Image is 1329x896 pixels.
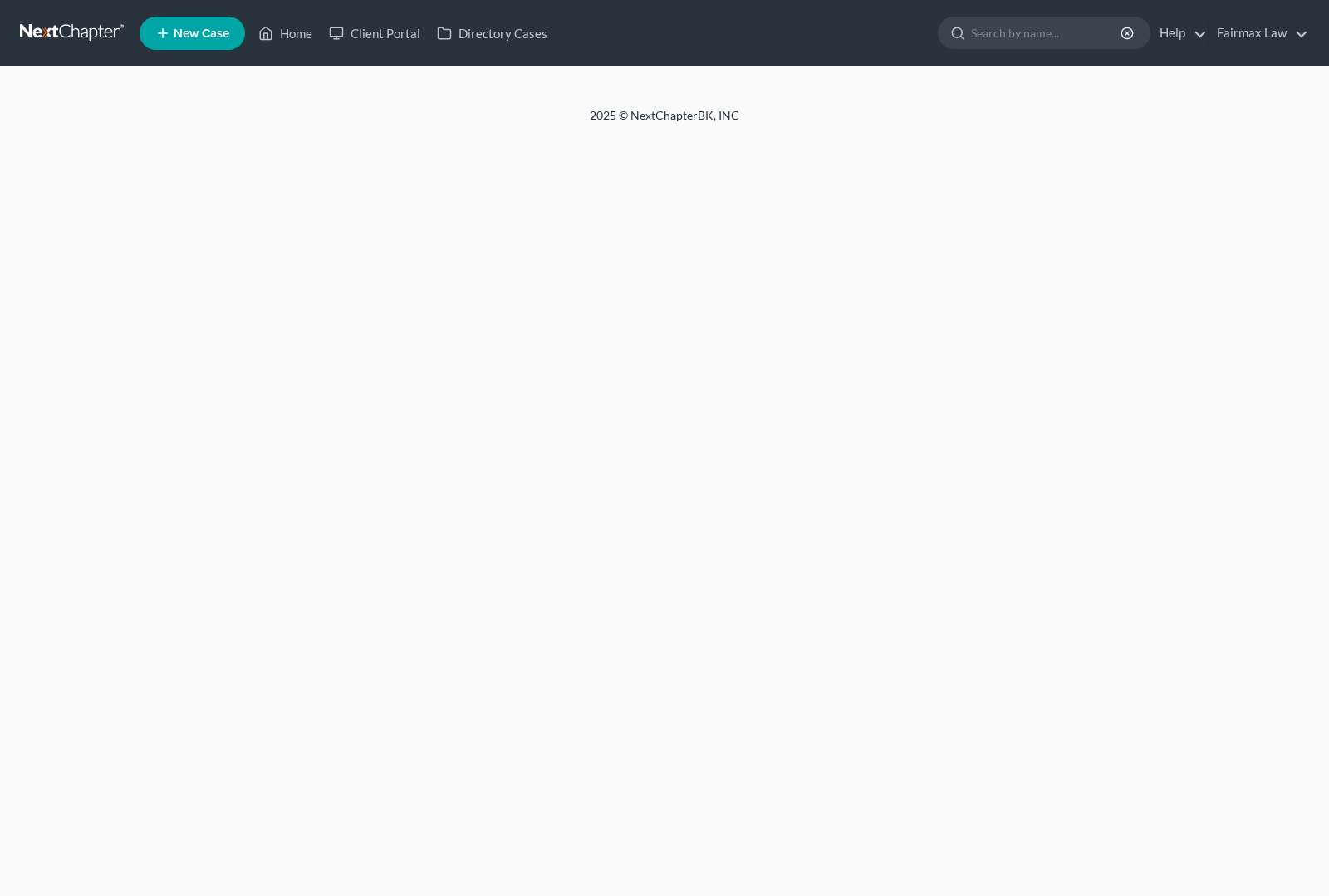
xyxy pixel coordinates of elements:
[1209,18,1308,48] a: Fairmax Law
[1151,18,1207,48] a: Help
[971,17,1123,48] input: Search by name...
[250,18,321,48] a: Home
[174,27,229,40] span: New Case
[191,107,1138,137] div: 2025 © NextChapterBK, INC
[321,18,429,48] a: Client Portal
[429,18,556,48] a: Directory Cases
